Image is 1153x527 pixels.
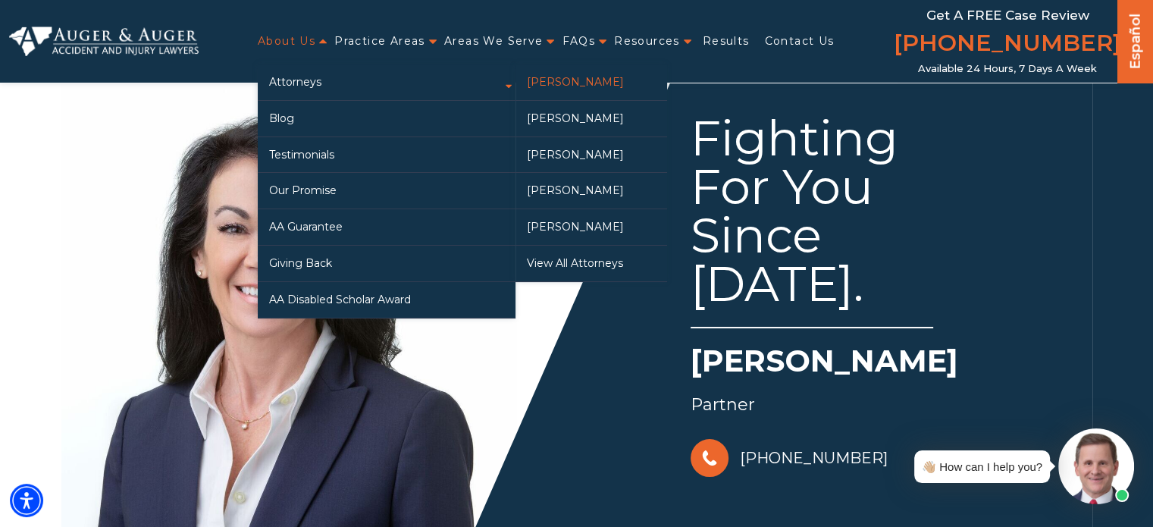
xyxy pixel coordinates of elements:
div: Accessibility Menu [10,484,43,517]
a: Our Promise [258,173,515,209]
a: Attorneys [258,64,515,100]
a: AA Guarantee [258,209,515,245]
a: [PHONE_NUMBER] [894,27,1121,63]
div: 👋🏼 How can I help you? [922,456,1042,477]
a: AA Disabled Scholar Award [258,282,515,318]
a: FAQs [562,26,595,57]
a: Areas We Serve [444,26,544,57]
a: [PERSON_NAME] [515,209,667,245]
span: Get a FREE Case Review [926,8,1089,23]
img: Intaker widget Avatar [1058,428,1134,504]
div: Partner [691,390,1083,420]
a: View All Attorneys [515,246,667,281]
a: [PERSON_NAME] [515,101,667,136]
a: [PERSON_NAME] [515,64,667,100]
a: Resources [614,26,680,57]
a: About Us [258,26,315,57]
a: Contact Us [764,26,834,57]
a: [PHONE_NUMBER] [691,435,888,481]
a: [PERSON_NAME] [515,137,667,173]
a: Testimonials [258,137,515,173]
a: Results [703,26,750,57]
span: Available 24 Hours, 7 Days a Week [918,63,1097,75]
div: Fighting For You Since [DATE]. [691,114,933,328]
a: [PERSON_NAME] [515,173,667,209]
a: Blog [258,101,515,136]
h1: [PERSON_NAME] [691,340,1083,390]
img: Auger & Auger Accident and Injury Lawyers Logo [9,27,199,55]
a: Practice Areas [334,26,425,57]
a: Giving Back [258,246,515,281]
